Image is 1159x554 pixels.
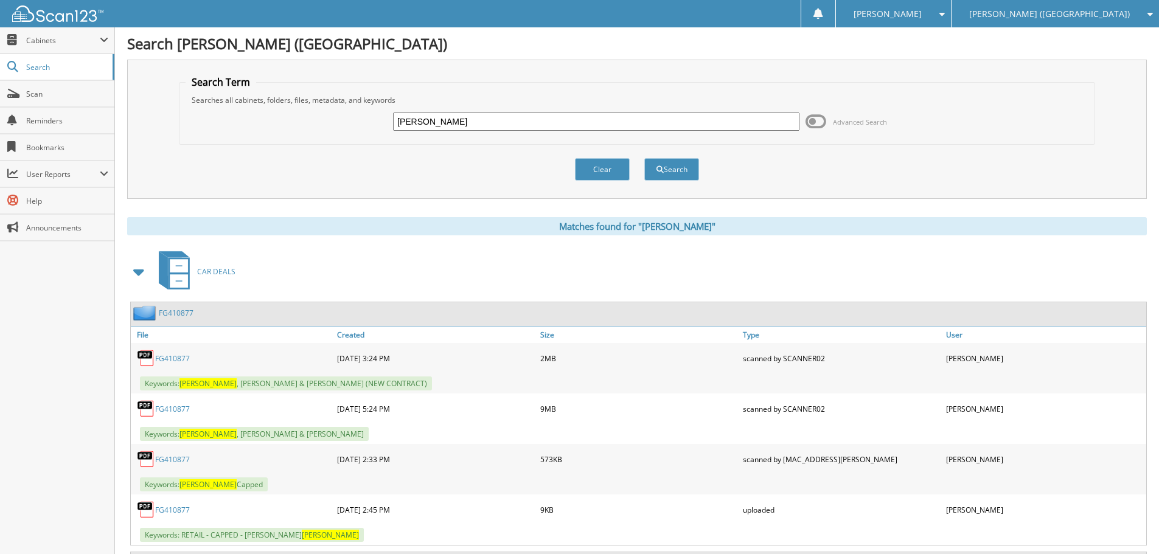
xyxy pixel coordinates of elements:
div: [DATE] 3:24 PM [334,346,537,370]
div: Matches found for "[PERSON_NAME]" [127,217,1147,235]
div: scanned by SCANNER02 [740,346,943,370]
div: 2MB [537,346,740,370]
div: [PERSON_NAME] [943,396,1146,421]
a: Created [334,327,537,343]
div: [DATE] 2:33 PM [334,447,537,471]
a: File [131,327,334,343]
a: Type [740,327,943,343]
span: [PERSON_NAME] [302,530,359,540]
a: FG410877 [155,404,190,414]
span: Keywords: , [PERSON_NAME] & [PERSON_NAME] (NEW CONTRACT) [140,376,432,390]
span: [PERSON_NAME] [179,429,237,439]
div: [PERSON_NAME] [943,497,1146,522]
img: PDF.png [137,450,155,468]
div: [PERSON_NAME] [943,346,1146,370]
a: FG410877 [155,454,190,465]
span: Advanced Search [833,117,887,126]
a: CAR DEALS [151,248,235,296]
span: [PERSON_NAME] ([GEOGRAPHIC_DATA]) [969,10,1130,18]
div: 9MB [537,396,740,421]
div: scanned by [MAC_ADDRESS][PERSON_NAME] [740,447,943,471]
div: Searches all cabinets, folders, files, metadata, and keywords [186,95,1088,105]
h1: Search [PERSON_NAME] ([GEOGRAPHIC_DATA]) [127,33,1147,54]
div: 573KB [537,447,740,471]
div: [DATE] 5:24 PM [334,396,537,421]
img: PDF.png [137,400,155,418]
span: Cabinets [26,35,100,46]
span: [PERSON_NAME] [179,479,237,490]
img: scan123-logo-white.svg [12,5,103,22]
button: Search [644,158,699,181]
span: [PERSON_NAME] [854,10,922,18]
span: [PERSON_NAME] [179,378,237,389]
div: [PERSON_NAME] [943,447,1146,471]
div: uploaded [740,497,943,522]
span: Help [26,196,108,206]
div: [DATE] 2:45 PM [334,497,537,522]
span: Keywords: , [PERSON_NAME] & [PERSON_NAME] [140,427,369,441]
iframe: Chat Widget [1098,496,1159,554]
span: Announcements [26,223,108,233]
img: PDF.png [137,349,155,367]
button: Clear [575,158,630,181]
img: folder2.png [133,305,159,320]
legend: Search Term [186,75,256,89]
span: Scan [26,89,108,99]
span: Search [26,62,106,72]
img: PDF.png [137,500,155,519]
span: Keywords: Capped [140,477,268,491]
a: FG410877 [155,505,190,515]
span: Bookmarks [26,142,108,153]
span: User Reports [26,169,100,179]
span: Keywords: RETAIL - CAPPED - [PERSON_NAME] [140,528,364,542]
div: 9KB [537,497,740,522]
a: FG410877 [155,353,190,364]
a: FG410877 [159,308,193,318]
span: Reminders [26,116,108,126]
span: CAR DEALS [197,266,235,277]
a: User [943,327,1146,343]
a: Size [537,327,740,343]
div: scanned by SCANNER02 [740,396,943,421]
